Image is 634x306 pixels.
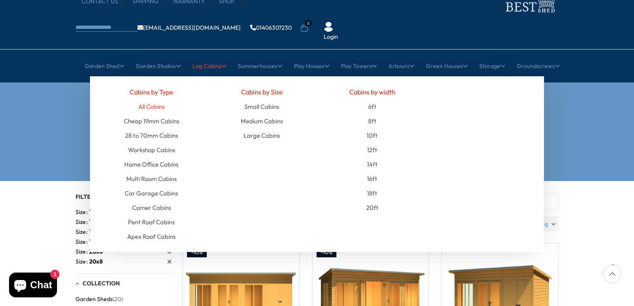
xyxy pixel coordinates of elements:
span: Collection [83,280,120,287]
span: Filter By [76,193,104,200]
h4: Cabins by Type [102,85,201,99]
a: Garden Studios [136,56,181,76]
h4: Cabins by Size [213,85,311,99]
span: 20x6 [89,248,103,255]
span: 20x8 [89,258,103,265]
a: Play Houses [294,56,329,76]
span: 12x6 [89,208,101,216]
a: Login [324,33,338,41]
a: [EMAIL_ADDRESS][DOMAIN_NAME] [137,25,241,31]
span: Size [76,218,89,226]
a: 8ft [368,114,376,128]
span: Garden Sheds [76,296,113,303]
a: 6ft [368,99,376,114]
img: User Icon [324,22,334,32]
a: Large Cabins [244,128,280,143]
a: Home Office Cabins [124,157,178,172]
span: (20) [113,296,123,303]
a: Green Houses [426,56,468,76]
span: 16x6 [89,228,101,235]
a: Play Towers [341,56,377,76]
span: Size [76,228,89,236]
a: Log Cabins [192,56,226,76]
a: 0 [300,24,308,32]
a: All Cabins [138,99,165,114]
a: 20ft [366,200,379,215]
h4: Cabins by width [323,85,421,99]
a: Cheap 19mm Cabins [124,114,179,128]
a: Multi Room Cabins [126,172,177,186]
div: -10% [317,247,336,257]
span: Size [76,208,89,217]
a: 10ft [367,128,378,143]
a: Workshop Cabins [128,143,175,157]
a: Arbours [388,56,414,76]
a: Pent Roof Cabins [128,215,175,229]
a: Small Cabins [244,99,279,114]
a: 18ft [367,186,377,200]
inbox-online-store-chat: Shopify online store chat [7,273,59,299]
a: Medium Cabins [241,114,283,128]
a: 28 to 70mm Cabins [125,128,178,143]
span: 0 [305,20,312,27]
span: Size [76,238,89,246]
a: Car Garage Cabins [125,186,178,200]
a: 12ft [367,143,377,157]
a: Storage [479,56,505,76]
a: Summerhouses [238,56,282,76]
a: Groundscrews [517,56,560,76]
a: Apex Roof Cabins [127,229,175,244]
a: Garden Shed [85,56,124,76]
button: Garden Sheds (20) [76,293,123,305]
a: 16ft [367,172,377,186]
span: 16x8 [89,238,101,245]
a: 01406307230 [250,25,292,31]
a: 14ft [367,157,378,172]
span: Size [76,247,89,256]
span: Size [76,257,89,266]
a: Corner Cabins [132,200,171,215]
div: -10% [187,247,207,257]
span: 12x8 [89,218,101,226]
